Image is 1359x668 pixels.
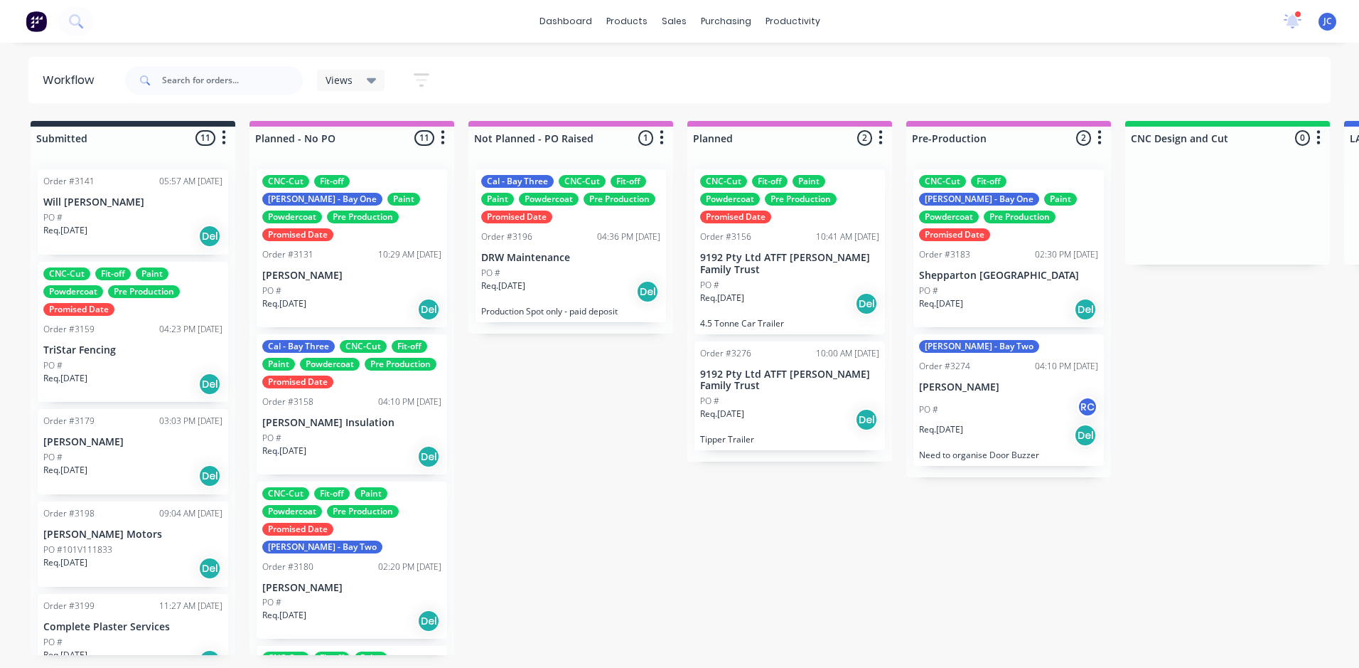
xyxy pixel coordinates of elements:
[314,175,350,188] div: Fit-off
[43,196,222,208] p: Will [PERSON_NAME]
[262,487,309,500] div: CNC-Cut
[1323,15,1332,28] span: JC
[417,298,440,321] div: Del
[38,169,228,255] div: Order #314105:57 AM [DATE]Will [PERSON_NAME]PO #Req.[DATE]Del
[532,11,599,32] a: dashboard
[816,230,879,243] div: 10:41 AM [DATE]
[599,11,655,32] div: products
[378,396,441,408] div: 04:10 PM [DATE]
[481,175,554,188] div: Cal - Bay Three
[43,372,87,385] p: Req. [DATE]
[43,529,222,541] p: [PERSON_NAME] Motors
[752,175,788,188] div: Fit-off
[365,358,436,371] div: Pre Production
[262,609,306,622] p: Req. [DATE]
[262,561,313,573] div: Order #3180
[355,652,387,664] div: Paint
[700,434,879,445] p: Tipper Trailer
[481,280,525,292] p: Req. [DATE]
[38,502,228,587] div: Order #319809:04 AM [DATE][PERSON_NAME] MotorsPO #101V111833Req.[DATE]Del
[1077,396,1098,418] div: RC
[793,175,825,188] div: Paint
[43,436,222,448] p: [PERSON_NAME]
[758,11,827,32] div: productivity
[392,340,427,353] div: Fit-off
[913,169,1104,327] div: CNC-CutFit-off[PERSON_NAME] - Bay OnePaintPowdercoatPre ProductionPromised DateOrder #318302:30 P...
[262,193,382,206] div: [PERSON_NAME] - Bay One
[43,359,63,372] p: PO #
[43,621,222,633] p: Complete Plaster Services
[476,169,666,322] div: Cal - Bay ThreeCNC-CutFit-offPaintPowdercoatPre ProductionPromised DateOrder #319604:36 PM [DATE]...
[655,11,694,32] div: sales
[262,417,441,429] p: [PERSON_NAME] Insulation
[326,73,353,88] span: Views
[43,72,101,89] div: Workflow
[919,340,1039,353] div: [PERSON_NAME] - Bay Two
[984,211,1055,223] div: Pre Production
[919,360,970,373] div: Order #3274
[519,193,579,206] div: Powdercoat
[198,557,221,580] div: Del
[262,652,309,664] div: CNC-Cut
[378,561,441,573] div: 02:20 PM [DATE]
[257,334,447,475] div: Cal - Bay ThreeCNC-CutFit-offPaintPowdercoatPre ProductionPromised DateOrder #315804:10 PM [DATE]...
[855,292,878,315] div: Del
[262,297,306,310] p: Req. [DATE]
[694,11,758,32] div: purchasing
[257,169,447,327] div: CNC-CutFit-off[PERSON_NAME] - Bay OnePaintPowdercoatPre ProductionPromised DateOrder #313110:29 A...
[481,193,514,206] div: Paint
[387,193,420,206] div: Paint
[108,285,180,298] div: Pre Production
[262,285,281,297] p: PO #
[43,556,87,569] p: Req. [DATE]
[262,582,441,594] p: [PERSON_NAME]
[481,267,500,280] p: PO #
[314,487,350,500] div: Fit-off
[481,211,552,223] div: Promised Date
[262,340,335,353] div: Cal - Bay Three
[700,230,751,243] div: Order #3156
[919,423,963,436] p: Req. [DATE]
[597,230,660,243] div: 04:36 PM [DATE]
[262,445,306,457] p: Req. [DATE]
[262,541,382,553] div: [PERSON_NAME] - Bay Two
[43,649,87,662] p: Req. [DATE]
[327,211,399,223] div: Pre Production
[43,303,114,316] div: Promised Date
[855,408,878,431] div: Del
[971,175,1006,188] div: Fit-off
[700,347,751,360] div: Order #3276
[38,262,228,402] div: CNC-CutFit-offPaintPowdercoatPre ProductionPromised DateOrder #315904:23 PM [DATE]TriStar Fencing...
[559,175,606,188] div: CNC-Cut
[700,252,879,276] p: 9192 Pty Ltd ATFT [PERSON_NAME] Family Trust
[198,373,221,396] div: Del
[95,267,131,280] div: Fit-off
[159,323,222,336] div: 04:23 PM [DATE]
[43,544,112,556] p: PO #101V111833
[262,376,333,388] div: Promised Date
[198,225,221,248] div: Del
[262,248,313,261] div: Order #3131
[43,415,95,428] div: Order #3179
[919,450,1098,460] p: Need to organise Door Buzzer
[816,347,879,360] div: 10:00 AM [DATE]
[919,248,970,261] div: Order #3183
[159,600,222,613] div: 11:27 AM [DATE]
[919,285,938,297] p: PO #
[262,211,322,223] div: Powdercoat
[1035,360,1098,373] div: 04:10 PM [DATE]
[257,482,447,640] div: CNC-CutFit-offPaintPowdercoatPre ProductionPromised Date[PERSON_NAME] - Bay TwoOrder #318002:20 P...
[162,66,303,95] input: Search for orders...
[700,279,719,292] p: PO #
[765,193,837,206] div: Pre Production
[262,358,295,371] div: Paint
[198,465,221,487] div: Del
[481,252,660,264] p: DRW Maintenance
[355,487,387,500] div: Paint
[611,175,646,188] div: Fit-off
[636,280,659,303] div: Del
[262,228,333,241] div: Promised Date
[43,175,95,188] div: Order #3141
[919,381,1098,393] p: [PERSON_NAME]
[700,369,879,393] p: 9192 Pty Ltd ATFT [PERSON_NAME] Family Trust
